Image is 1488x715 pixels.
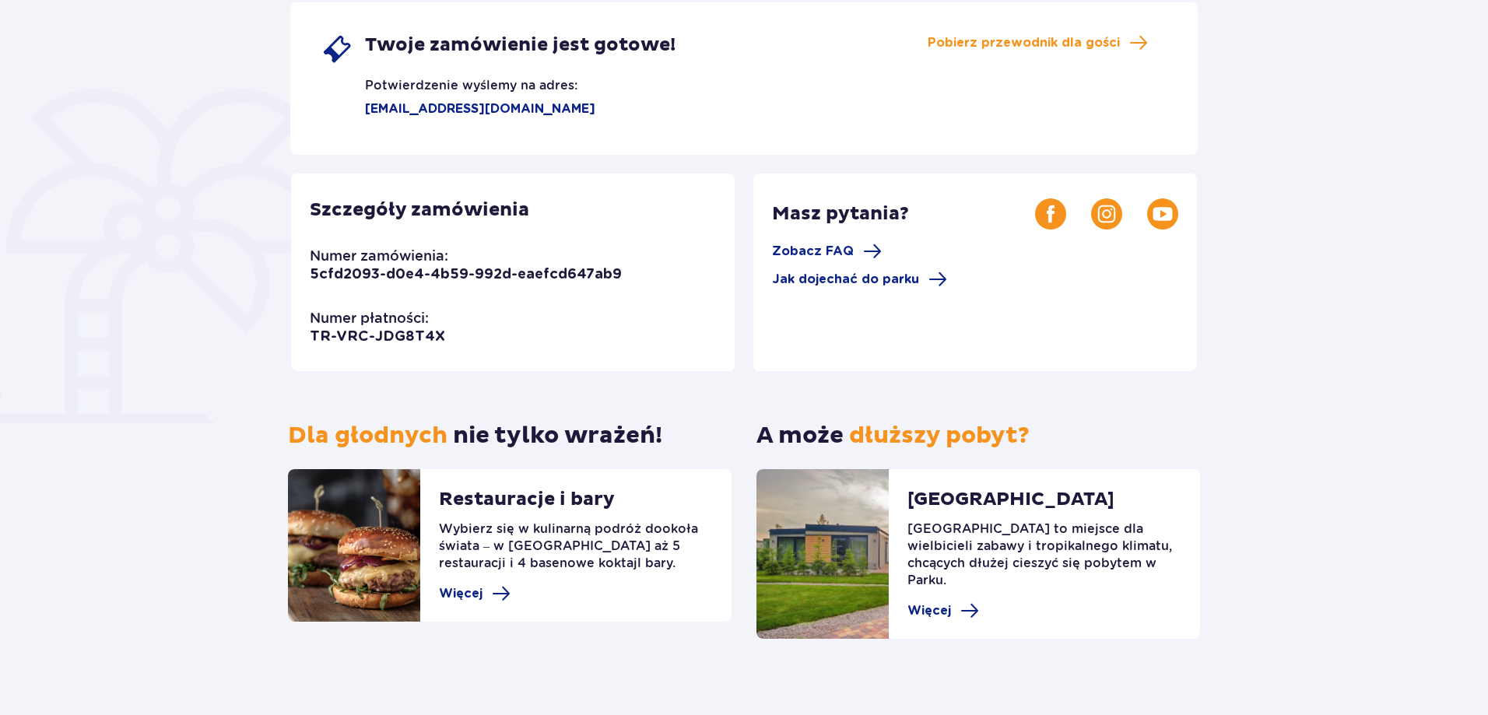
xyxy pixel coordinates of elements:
span: Zobacz FAQ [772,243,854,260]
span: Więcej [907,602,951,619]
p: A może [756,421,1030,450]
span: Pobierz przewodnik dla gości [928,34,1120,51]
p: Potwierdzenie wyślemy na adres: [321,65,577,94]
a: Więcej [907,601,979,620]
span: dłuższy pobyt? [849,421,1030,450]
a: Zobacz FAQ [772,242,882,261]
img: restaurants [288,469,420,622]
a: Pobierz przewodnik dla gości [928,33,1148,52]
p: 5cfd2093-d0e4-4b59-992d-eaefcd647ab9 [310,265,622,284]
span: Dla głodnych [288,421,447,450]
p: Numer płatności: [310,309,429,328]
p: Restauracje i bary [439,488,615,520]
img: single ticket icon [321,33,353,65]
img: Youtube [1147,198,1178,230]
span: Więcej [439,585,483,602]
img: Instagram [1091,198,1122,230]
p: Masz pytania? [772,202,1035,226]
p: [EMAIL_ADDRESS][DOMAIN_NAME] [321,100,595,117]
p: nie tylko wrażeń! [288,421,662,450]
span: Jak dojechać do parku [772,271,919,288]
p: [GEOGRAPHIC_DATA] to miejsce dla wielbicieli zabawy i tropikalnego klimatu, chcących dłużej ciesz... [907,520,1181,601]
img: Suntago Village [756,469,889,639]
p: Wybierz się w kulinarną podróż dookoła świata – w [GEOGRAPHIC_DATA] aż 5 restauracji i 4 basenowe... [439,520,713,584]
a: Więcej [439,584,511,603]
a: Jak dojechać do parku [772,270,947,289]
p: TR-VRC-JDG8T4X [310,328,445,346]
span: Twoje zamówienie jest gotowe! [365,33,676,57]
p: Numer zamówienia: [310,247,448,265]
p: Szczegóły zamówienia [310,198,529,222]
p: [GEOGRAPHIC_DATA] [907,488,1114,520]
img: Facebook [1035,198,1066,230]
